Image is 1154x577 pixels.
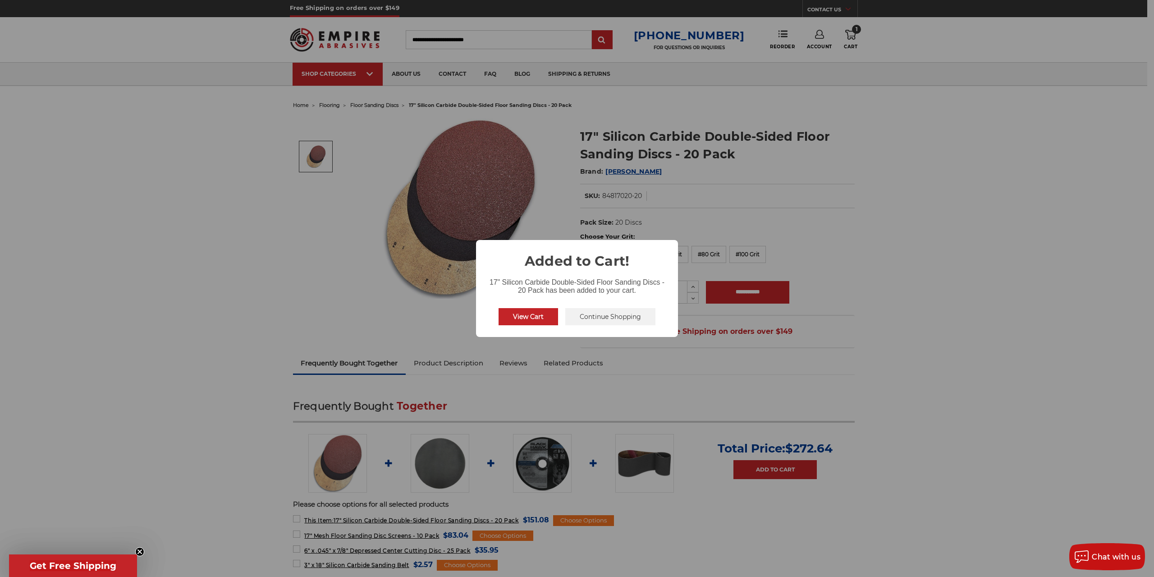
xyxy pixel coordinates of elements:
[476,271,678,296] div: 17" Silicon Carbide Double-Sided Floor Sanding Discs - 20 Pack has been added to your cart.
[30,560,116,571] span: Get Free Shipping
[1092,553,1140,561] span: Chat with us
[476,240,678,271] h2: Added to Cart!
[565,308,655,325] button: Continue Shopping
[499,308,558,325] button: View Cart
[1069,543,1145,570] button: Chat with us
[135,547,144,556] button: Close teaser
